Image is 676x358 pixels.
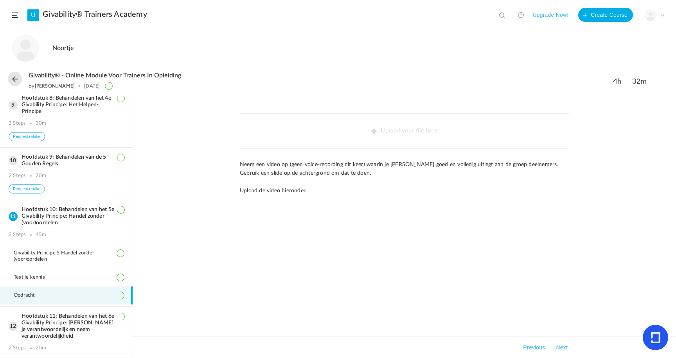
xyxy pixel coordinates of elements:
[36,173,47,179] div: 20m
[554,343,569,352] button: Next
[9,232,26,238] div: 3 Steps
[14,292,45,299] span: Opdracht
[240,186,569,195] p: Upload de video hieronder.
[240,160,569,169] p: Neem een video op (geen voice-recording dit keer) waarin je [PERSON_NAME] goed en volledig uitleg...
[29,72,181,79] span: Givability® - online module voor Trainers in opleiding
[14,274,55,281] span: Test je kennis
[29,83,75,89] div: by
[9,95,124,115] h3: Hoofdstuk 8: Behandelen van het 4e Givability Principe: Het Helpen-Principe
[36,345,47,351] div: 20m
[9,206,124,226] h3: Hoofdstuk 10: Behandelen van het 5e Givability Principe: Handel zonder (voor)oordelen
[84,83,100,89] div: [DATE]
[27,9,39,21] a: U
[9,313,124,340] h3: Hoofdstuk 11: Behandelen van het 6e Givability Principe: [PERSON_NAME] je verantwoordelijk en nee...
[14,250,124,263] span: Givability Principe 5 Handel zonder (voor)oordelen
[9,173,26,179] div: 2 Steps
[532,8,568,22] button: Upgrade Now!
[43,10,147,19] a: Givability® Trainers Academy
[240,169,569,177] p: Gebruik een slide op de achtergrond om dat te doen.
[578,8,633,22] button: Create Course
[9,154,124,167] h3: Hoofdstuk 9: Behandelen van de 5 Gouden Regels
[9,120,26,127] div: 3 Steps
[645,10,656,21] img: user-image.png
[36,120,47,127] div: 30m
[521,343,547,352] button: Previous
[9,184,45,193] button: Request retake
[9,132,45,141] button: Request retake
[36,232,47,238] div: 45m
[35,83,75,89] a: [PERSON_NAME]
[613,77,651,86] span: 4h 32m
[52,45,541,52] h2: Noortje
[12,34,39,62] img: user-image.png
[9,345,26,351] div: 2 Steps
